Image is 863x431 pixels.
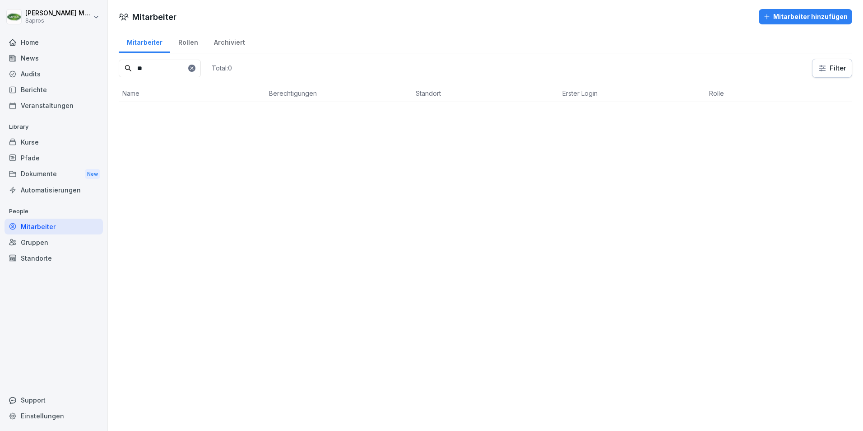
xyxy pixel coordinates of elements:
div: Dokumente [5,166,103,183]
th: Erster Login [559,85,705,102]
a: Kurse [5,134,103,150]
div: Filter [818,64,846,73]
a: Einstellungen [5,408,103,424]
a: Standorte [5,250,103,266]
a: Gruppen [5,234,103,250]
p: Sapros [25,18,91,24]
a: Mitarbeiter [119,30,170,53]
a: Pfade [5,150,103,166]
p: Total: 0 [212,64,232,72]
a: Mitarbeiter [5,219,103,234]
a: DokumenteNew [5,166,103,183]
a: Automatisierungen [5,182,103,198]
th: Berechtigungen [265,85,412,102]
button: Mitarbeiter hinzufügen [759,9,852,24]
a: Veranstaltungen [5,98,103,113]
a: Rollen [170,30,206,53]
a: Archiviert [206,30,253,53]
a: Berichte [5,82,103,98]
div: Mitarbeiter hinzufügen [763,12,848,22]
div: New [85,169,100,179]
p: People [5,204,103,219]
h1: Mitarbeiter [132,11,176,23]
p: [PERSON_NAME] Müller [25,9,91,17]
a: Audits [5,66,103,82]
a: Home [5,34,103,50]
th: Rolle [705,85,852,102]
a: News [5,50,103,66]
button: Filter [812,59,852,77]
th: Standort [412,85,559,102]
p: Library [5,120,103,134]
div: Support [5,392,103,408]
th: Name [119,85,265,102]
